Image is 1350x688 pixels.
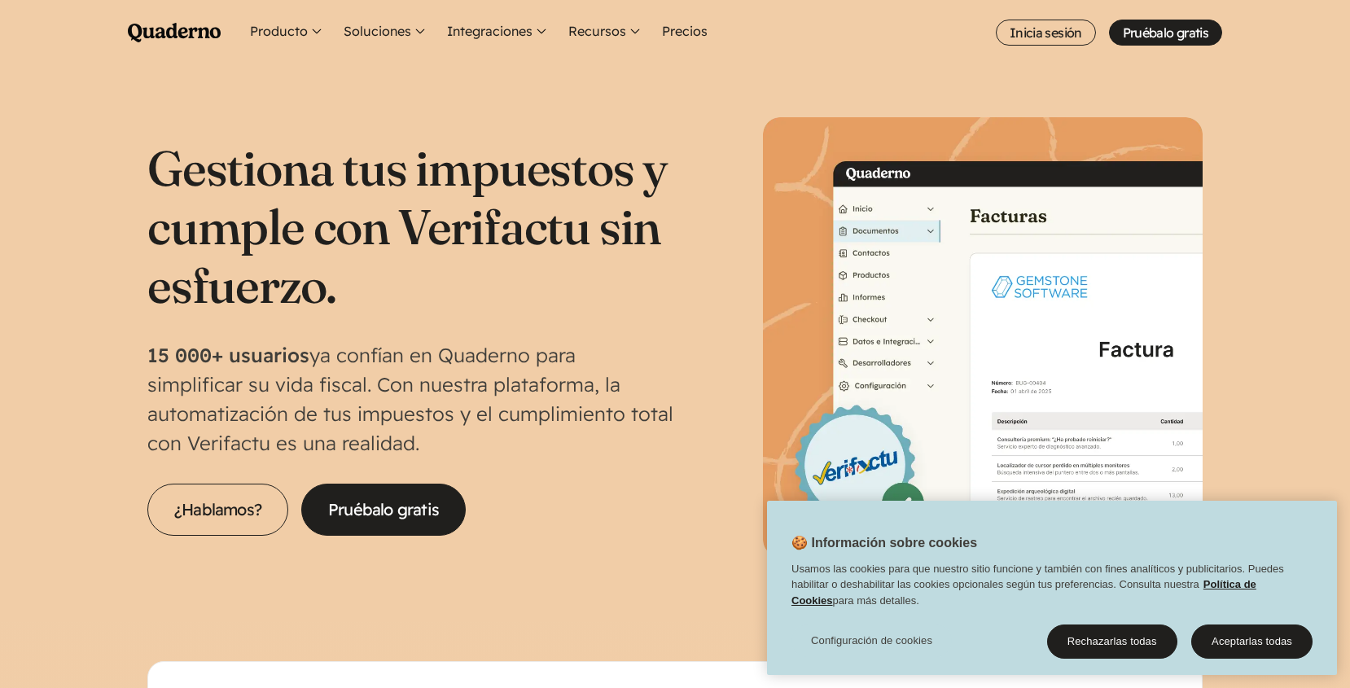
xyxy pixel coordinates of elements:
div: Usamos las cookies para que nuestro sitio funcione y también con fines analíticos y publicitarios... [767,561,1337,617]
button: Rechazarlas todas [1047,624,1177,659]
a: Pruébalo gratis [1109,20,1222,46]
h1: Gestiona tus impuestos y cumple con Verifactu sin esfuerzo. [147,138,675,314]
p: ya confían en Quaderno para simplificar su vida fiscal. Con nuestra plataforma, la automatización... [147,340,675,458]
h2: 🍪 Información sobre cookies [767,533,977,561]
strong: 15 000+ usuarios [147,343,309,367]
a: Política de Cookies [791,578,1256,607]
button: Configuración de cookies [791,624,952,657]
a: Inicia sesión [996,20,1096,46]
a: ¿Hablamos? [147,484,288,536]
div: 🍪 Información sobre cookies [767,501,1337,675]
div: Cookie banner [767,501,1337,675]
button: Aceptarlas todas [1191,624,1313,659]
img: Interfaz de Quaderno mostrando la página Factura con el distintivo Verifactu [763,117,1203,557]
a: Pruébalo gratis [301,484,466,536]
